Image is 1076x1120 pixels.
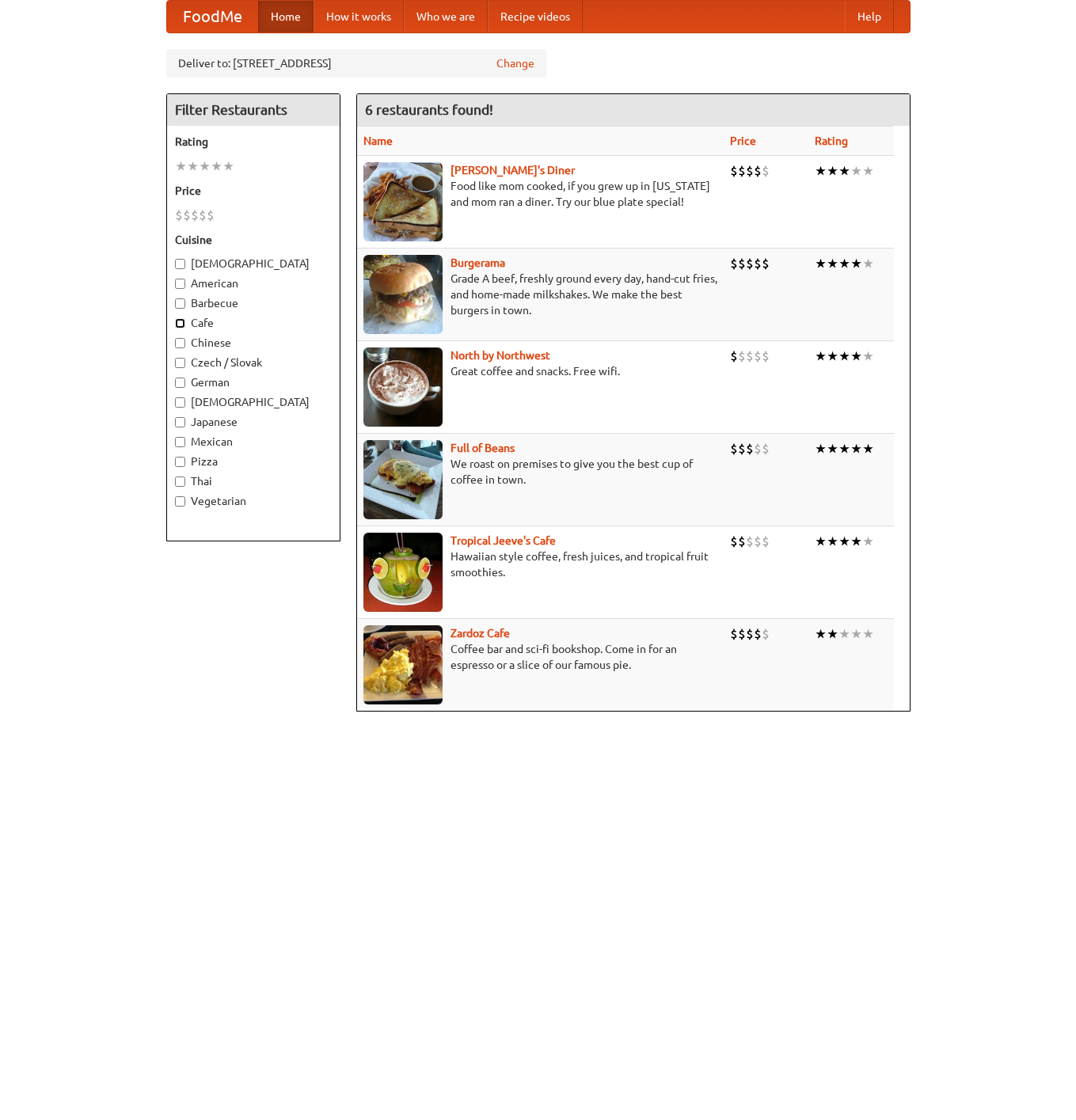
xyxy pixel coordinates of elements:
[363,533,443,612] img: jeeves.jpg
[746,347,754,365] li: $
[762,440,770,457] li: $
[746,533,754,550] li: $
[754,440,762,457] li: $
[827,533,838,550] li: ★
[175,457,185,467] input: Pizza
[838,162,850,180] li: ★
[451,256,505,269] a: Burgerama
[827,255,838,272] li: ★
[404,1,488,32] a: Who we are
[175,259,185,269] input: [DEMOGRAPHIC_DATA]
[738,440,746,457] li: $
[167,1,258,32] a: FoodMe
[175,279,185,289] input: American
[363,178,717,210] p: Food like mom cooked, if you grew up in [US_STATE] and mom ran a diner. Try our blue plate special!
[363,347,443,427] img: north.jpg
[838,533,850,550] li: ★
[862,440,874,457] li: ★
[850,347,862,365] li: ★
[838,440,850,457] li: ★
[754,533,762,550] li: $
[175,414,332,430] label: Japanese
[207,207,215,224] li: $
[845,1,894,32] a: Help
[451,442,515,454] a: Full of Beans
[754,255,762,272] li: $
[730,162,738,180] li: $
[199,158,211,175] li: ★
[746,162,754,180] li: $
[746,440,754,457] li: $
[363,549,717,580] p: Hawaiian style coffee, fresh juices, and tropical fruit smoothies.
[175,315,332,331] label: Cafe
[827,440,838,457] li: ★
[496,55,534,71] a: Change
[838,625,850,643] li: ★
[862,255,874,272] li: ★
[175,183,332,199] h5: Price
[175,318,185,328] input: Cafe
[762,625,770,643] li: $
[167,94,340,126] h4: Filter Restaurants
[850,625,862,643] li: ★
[730,625,738,643] li: $
[175,158,187,175] li: ★
[762,162,770,180] li: $
[175,275,332,291] label: American
[211,158,222,175] li: ★
[746,625,754,643] li: $
[815,440,827,457] li: ★
[815,255,827,272] li: ★
[827,162,838,180] li: ★
[738,533,746,550] li: $
[363,641,717,673] p: Coffee bar and sci-fi bookshop. Come in for an espresso or a slice of our famous pie.
[488,1,583,32] a: Recipe videos
[838,347,850,365] li: ★
[762,533,770,550] li: $
[730,255,738,272] li: $
[258,1,314,32] a: Home
[365,102,493,117] ng-pluralize: 6 restaurants found!
[363,440,443,519] img: beans.jpg
[754,625,762,643] li: $
[175,134,332,150] h5: Rating
[451,627,510,640] a: Zardoz Cafe
[850,255,862,272] li: ★
[175,298,185,309] input: Barbecue
[363,135,393,147] a: Name
[175,454,332,469] label: Pizza
[175,417,185,427] input: Japanese
[754,162,762,180] li: $
[738,625,746,643] li: $
[191,207,199,224] li: $
[199,207,207,224] li: $
[314,1,404,32] a: How it works
[175,496,185,507] input: Vegetarian
[175,207,183,224] li: $
[451,534,556,547] a: Tropical Jeeve's Cafe
[451,164,575,177] a: [PERSON_NAME]'s Diner
[222,158,234,175] li: ★
[850,440,862,457] li: ★
[175,434,332,450] label: Mexican
[815,135,848,147] a: Rating
[850,162,862,180] li: ★
[175,437,185,447] input: Mexican
[730,347,738,365] li: $
[815,162,827,180] li: ★
[175,493,332,509] label: Vegetarian
[838,255,850,272] li: ★
[166,49,546,78] div: Deliver to: [STREET_ADDRESS]
[762,255,770,272] li: $
[862,162,874,180] li: ★
[363,255,443,334] img: burgerama.jpg
[175,295,332,311] label: Barbecue
[862,625,874,643] li: ★
[175,473,332,489] label: Thai
[175,378,185,388] input: German
[730,135,756,147] a: Price
[451,349,550,362] a: North by Northwest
